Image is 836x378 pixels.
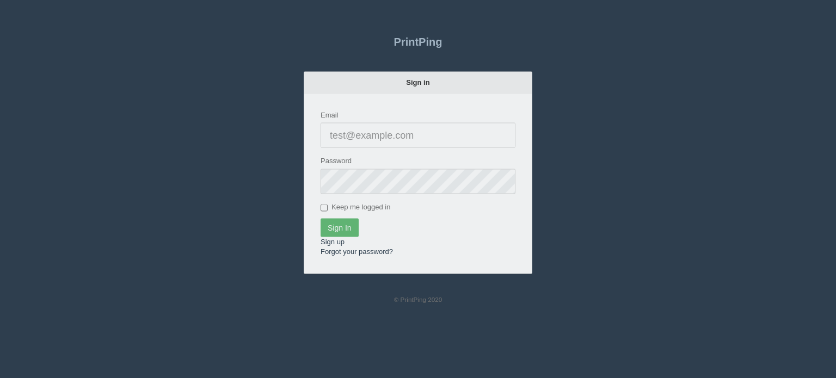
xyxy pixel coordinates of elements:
[321,109,339,120] label: Email
[321,218,359,236] input: Sign In
[321,122,515,147] input: test@example.com
[304,27,532,54] a: PrintPing
[321,201,390,212] label: Keep me logged in
[321,246,393,255] a: Forgot your password?
[321,155,352,165] label: Password
[394,296,442,303] small: © PrintPing 2020
[321,203,328,210] input: Keep me logged in
[406,77,429,85] strong: Sign in
[321,237,345,245] a: Sign up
